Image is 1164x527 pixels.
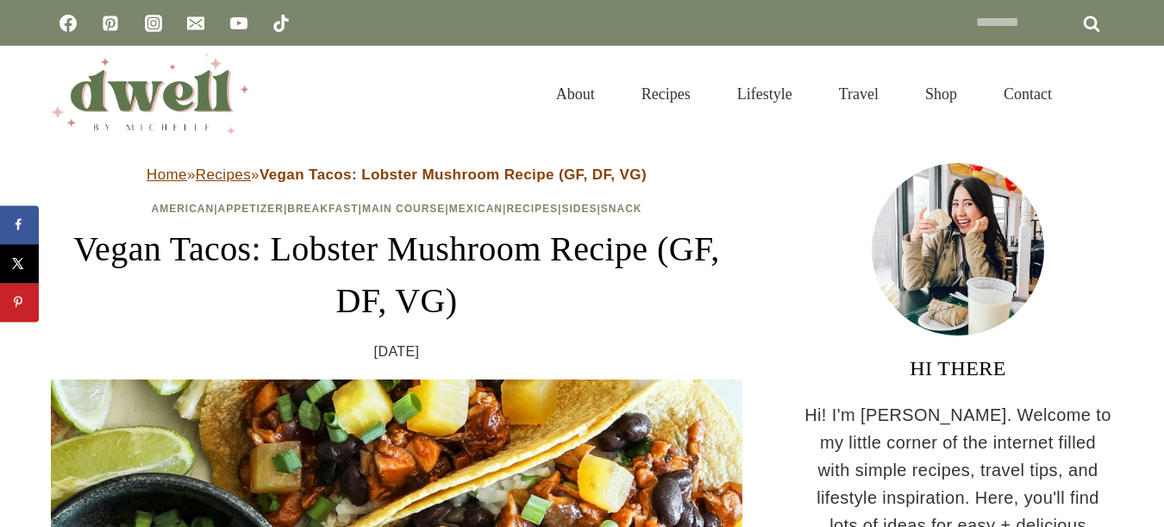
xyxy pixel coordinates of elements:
a: Main Course [362,203,445,215]
span: » » [147,166,647,183]
a: Shop [902,66,980,122]
a: Recipes [506,203,558,215]
a: Recipes [196,166,251,183]
a: Breakfast [287,203,358,215]
a: YouTube [222,6,256,41]
a: Contact [980,66,1075,122]
a: Travel [816,66,902,122]
time: [DATE] [374,341,420,363]
a: Pinterest [93,6,128,41]
a: Snack [601,203,642,215]
a: Lifestyle [714,66,816,122]
a: Facebook [51,6,85,41]
nav: Primary Navigation [533,66,1075,122]
h1: Vegan Tacos: Lobster Mushroom Recipe (GF, DF, VG) [51,223,742,327]
button: View Search Form [1084,79,1113,109]
a: About [533,66,618,122]
img: DWELL by michelle [51,54,249,134]
h3: HI THERE [803,353,1113,384]
a: Sides [561,203,597,215]
span: | | | | | | | [152,203,642,215]
a: TikTok [264,6,298,41]
a: Recipes [618,66,714,122]
a: Home [147,166,187,183]
a: American [152,203,215,215]
a: Mexican [449,203,503,215]
a: Email [178,6,213,41]
a: Appetizer [218,203,284,215]
strong: Vegan Tacos: Lobster Mushroom Recipe (GF, DF, VG) [260,166,647,183]
a: Instagram [136,6,171,41]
